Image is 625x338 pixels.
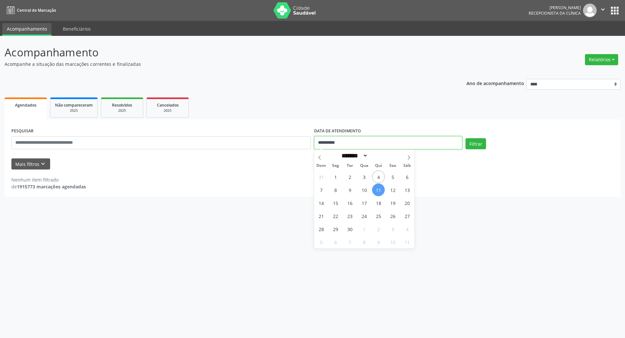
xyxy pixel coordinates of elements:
span: Setembro 27, 2025 [401,210,413,222]
label: DATA DE ATENDIMENTO [314,126,361,136]
img: img [583,4,597,17]
span: Qua [357,164,371,168]
i: keyboard_arrow_down [39,160,47,168]
span: Dom [314,164,328,168]
button:  [597,4,609,17]
span: Outubro 9, 2025 [372,236,385,248]
select: Month [339,152,368,159]
a: Acompanhamento [2,23,51,36]
label: PESQUISAR [11,126,34,136]
span: Setembro 26, 2025 [386,210,399,222]
span: Outubro 3, 2025 [386,223,399,235]
div: [PERSON_NAME] [529,5,581,10]
input: Year [368,152,389,159]
span: Setembro 22, 2025 [329,210,342,222]
span: Ter [343,164,357,168]
span: Cancelados [157,102,179,108]
span: Setembro 1, 2025 [329,170,342,183]
span: Outubro 8, 2025 [358,236,370,248]
span: Setembro 7, 2025 [315,184,327,196]
button: Filtrar [465,138,486,149]
span: Outubro 7, 2025 [343,236,356,248]
span: Outubro 4, 2025 [401,223,413,235]
span: Setembro 6, 2025 [401,170,413,183]
span: Setembro 20, 2025 [401,197,413,209]
div: 2025 [106,108,138,113]
button: Relatórios [585,54,618,65]
span: Setembro 2, 2025 [343,170,356,183]
span: Não compareceram [55,102,93,108]
span: Setembro 25, 2025 [372,210,385,222]
a: Central de Marcação [5,5,56,16]
span: Agosto 31, 2025 [315,170,327,183]
span: Setembro 8, 2025 [329,184,342,196]
p: Acompanhamento [5,44,436,61]
span: Setembro 21, 2025 [315,210,327,222]
span: Setembro 5, 2025 [386,170,399,183]
span: Outubro 2, 2025 [372,223,385,235]
span: Setembro 4, 2025 [372,170,385,183]
div: 2025 [55,108,93,113]
span: Setembro 30, 2025 [343,223,356,235]
p: Ano de acompanhamento [466,79,524,87]
div: Nenhum item filtrado [11,176,86,183]
strong: 1915773 marcações agendadas [17,184,86,190]
span: Setembro 19, 2025 [386,197,399,209]
button: apps [609,5,620,16]
div: de [11,183,86,190]
span: Setembro 15, 2025 [329,197,342,209]
span: Setembro 11, 2025 [372,184,385,196]
span: Agendados [15,102,36,108]
span: Setembro 13, 2025 [401,184,413,196]
span: Outubro 10, 2025 [386,236,399,248]
span: Outubro 1, 2025 [358,223,370,235]
button: Mais filtroskeyboard_arrow_down [11,158,50,170]
span: Central de Marcação [17,7,56,13]
span: Setembro 12, 2025 [386,184,399,196]
span: Setembro 17, 2025 [358,197,370,209]
a: Beneficiários [58,23,95,35]
span: Recepcionista da clínica [529,10,581,16]
span: Setembro 9, 2025 [343,184,356,196]
p: Acompanhe a situação das marcações correntes e finalizadas [5,61,436,67]
span: Outubro 11, 2025 [401,236,413,248]
span: Sex [386,164,400,168]
span: Outubro 6, 2025 [329,236,342,248]
span: Outubro 5, 2025 [315,236,327,248]
span: Qui [371,164,386,168]
span: Setembro 14, 2025 [315,197,327,209]
span: Setembro 18, 2025 [372,197,385,209]
span: Setembro 10, 2025 [358,184,370,196]
i:  [599,6,606,13]
span: Setembro 23, 2025 [343,210,356,222]
span: Seg [328,164,343,168]
span: Resolvidos [112,102,132,108]
span: Setembro 24, 2025 [358,210,370,222]
span: Setembro 16, 2025 [343,197,356,209]
span: Setembro 28, 2025 [315,223,327,235]
span: Sáb [400,164,414,168]
span: Setembro 3, 2025 [358,170,370,183]
div: 2025 [151,108,184,113]
span: Setembro 29, 2025 [329,223,342,235]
